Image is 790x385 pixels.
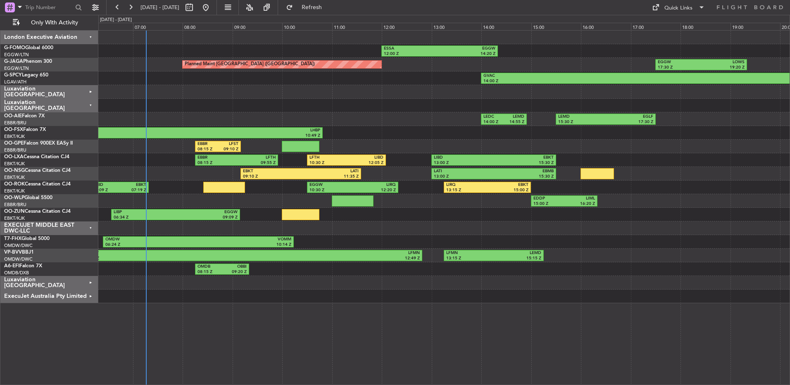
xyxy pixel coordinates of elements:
[197,155,237,161] div: EBBR
[4,127,46,132] a: OO-FSXFalcon 7X
[236,155,276,161] div: LFTH
[382,23,431,30] div: 12:00
[4,242,33,249] a: OMDW/DWC
[4,182,71,187] a: OO-ROKCessna Citation CJ4
[434,160,494,166] div: 13:00 Z
[4,264,19,269] span: A6-EFI
[309,160,347,166] div: 10:30 Z
[384,51,440,57] div: 12:00 Z
[701,65,745,71] div: 19:20 Z
[185,58,315,71] div: Planned Maint [GEOGRAPHIC_DATA] ([GEOGRAPHIC_DATA])
[631,23,681,30] div: 17:00
[4,236,50,241] a: T7-FHXGlobal 5000
[606,114,653,120] div: EGLF
[564,201,595,207] div: 16:20 Z
[4,270,29,276] a: OMDB/DXB
[4,65,29,71] a: EGGW/LTN
[243,174,301,180] div: 09:10 Z
[114,209,176,215] div: LIBP
[309,182,353,188] div: EGGW
[301,169,359,174] div: LATI
[346,155,383,161] div: LIBD
[222,269,247,275] div: 09:20 Z
[83,23,133,30] div: 06:00
[9,16,90,29] button: Only With Activity
[4,195,24,200] span: OO-WLP
[648,1,709,14] button: Quick Links
[252,250,420,256] div: LFMN
[21,20,87,26] span: Only With Activity
[558,114,606,120] div: LEMD
[236,160,276,166] div: 09:55 Z
[494,174,554,180] div: 15:30 Z
[4,52,29,58] a: EGGW/LTN
[4,174,25,181] a: EBKT/KJK
[198,242,291,248] div: 10:14 Z
[352,182,396,188] div: LIRQ
[4,141,73,146] a: OO-GPEFalcon 900EX EASy II
[701,59,745,65] div: LOWS
[105,237,198,242] div: OMDW
[4,168,71,173] a: OO-NSGCessna Citation CJ4
[119,182,146,188] div: EBKT
[434,169,494,174] div: LATI
[606,119,653,125] div: 17:30 Z
[483,119,504,125] div: 14:00 Z
[494,160,554,166] div: 15:30 Z
[119,188,146,193] div: 07:19 Z
[434,174,494,180] div: 13:00 Z
[4,79,26,85] a: LGAV/ATH
[384,46,440,52] div: ESSA
[4,45,53,50] a: G-FOMOGlobal 6000
[198,237,291,242] div: VOMM
[4,73,22,78] span: G-SPCY
[481,23,531,30] div: 14:00
[176,209,238,215] div: EGGW
[4,45,25,50] span: G-FOMO
[218,141,238,147] div: LFST
[446,182,488,188] div: LIRQ
[309,155,347,161] div: LFTH
[504,119,524,125] div: 14:55 Z
[93,188,120,193] div: 06:09 Z
[681,23,730,30] div: 18:00
[4,127,23,132] span: OO-FSX
[432,23,481,30] div: 13:00
[664,4,692,12] div: Quick Links
[352,188,396,193] div: 12:20 Z
[558,119,606,125] div: 15:30 Z
[4,168,25,173] span: OO-NSG
[446,188,488,193] div: 13:15 Z
[105,242,198,248] div: 06:24 Z
[197,160,237,166] div: 08:15 Z
[4,209,71,214] a: OO-ZUNCessna Citation CJ4
[93,182,120,188] div: LFBD
[114,215,176,221] div: 06:34 Z
[282,23,332,30] div: 10:00
[731,23,780,30] div: 19:00
[488,188,529,193] div: 15:00 Z
[197,264,222,270] div: OMDB
[4,59,23,64] span: G-JAGA
[282,1,332,14] button: Refresh
[440,46,495,52] div: EGGW
[124,128,320,133] div: LHBP
[252,256,420,261] div: 12:49 Z
[658,65,701,71] div: 17:30 Z
[4,209,25,214] span: OO-ZUN
[531,23,581,30] div: 15:00
[100,17,132,24] div: [DATE] - [DATE]
[4,141,24,146] span: OO-GPE
[133,23,183,30] div: 07:00
[4,250,34,255] a: VP-BVVBBJ1
[124,133,320,139] div: 10:49 Z
[4,188,25,194] a: EBKT/KJK
[494,250,541,256] div: LEMD
[4,147,26,153] a: EBBR/BRU
[218,147,238,152] div: 09:10 Z
[533,196,564,202] div: EDDP
[494,256,541,261] div: 15:15 Z
[483,78,657,84] div: 14:00 Z
[233,23,282,30] div: 09:00
[84,250,252,256] div: OMDW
